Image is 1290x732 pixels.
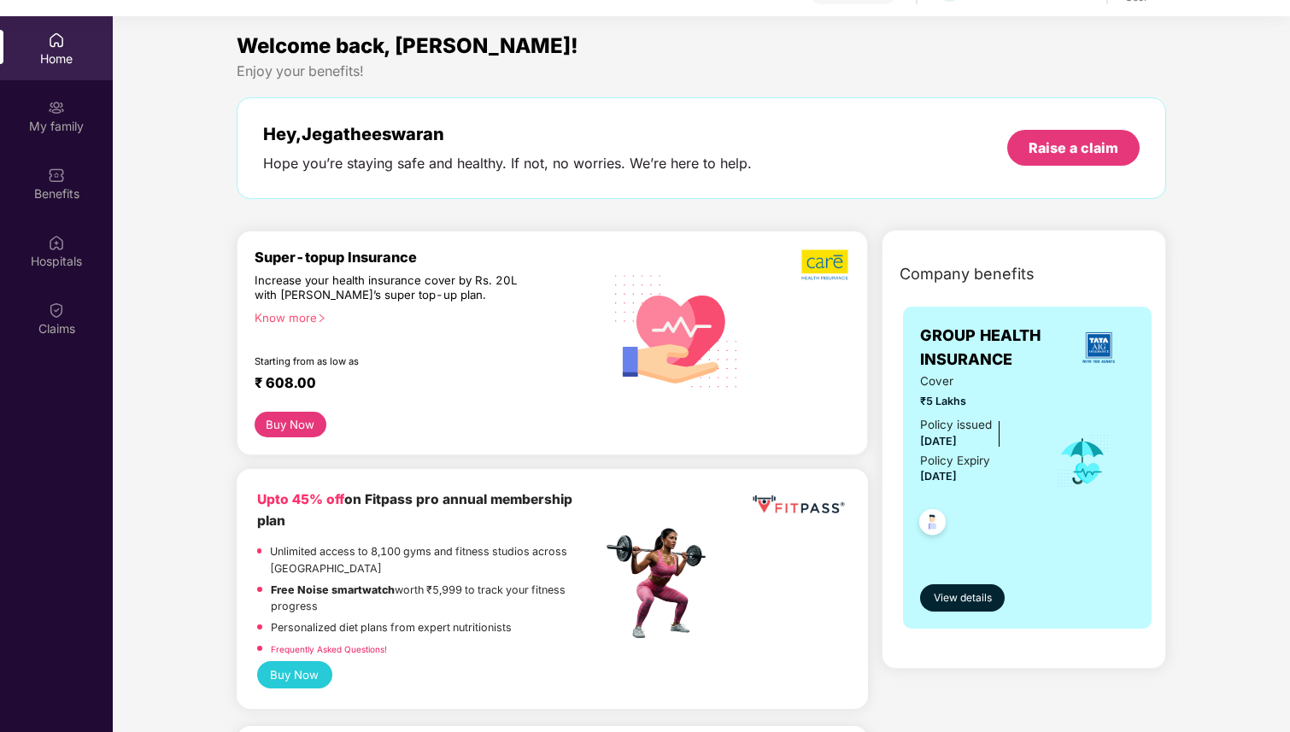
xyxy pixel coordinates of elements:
[48,32,65,49] img: svg+xml;base64,PHN2ZyBpZD0iSG9tZSIgeG1sbnM9Imh0dHA6Ly93d3cudzMub3JnLzIwMDAvc3ZnIiB3aWR0aD0iMjAiIG...
[801,249,850,281] img: b5dec4f62d2307b9de63beb79f102df3.png
[920,372,1032,390] span: Cover
[48,167,65,184] img: svg+xml;base64,PHN2ZyBpZD0iQmVuZWZpdHMiIHhtbG5zPSJodHRwOi8vd3d3LnczLm9yZy8yMDAwL3N2ZyIgd2lkdGg9Ij...
[257,491,572,528] b: on Fitpass pro annual membership plan
[1076,325,1122,371] img: insurerLogo
[920,452,990,470] div: Policy Expiry
[602,255,751,406] img: svg+xml;base64,PHN2ZyB4bWxucz0iaHR0cDovL3d3dy53My5vcmcvMjAwMC9zdmciIHhtbG5zOnhsaW5rPSJodHRwOi8vd3...
[749,489,847,520] img: fppp.png
[237,33,578,58] span: Welcome back, [PERSON_NAME]!
[255,355,530,367] div: Starting from as low as
[1029,138,1118,157] div: Raise a claim
[920,393,1032,410] span: ₹5 Lakhs
[263,155,752,173] div: Hope you’re staying safe and healthy. If not, no worries. We’re here to help.
[271,619,512,636] p: Personalized diet plans from expert nutritionists
[920,470,957,483] span: [DATE]
[317,313,326,323] span: right
[48,99,65,116] img: svg+xml;base64,PHN2ZyB3aWR0aD0iMjAiIGhlaWdodD0iMjAiIHZpZXdCb3g9IjAgMCAyMCAyMCIgZmlsbD0ibm9uZSIgeG...
[257,661,332,688] button: Buy Now
[48,234,65,251] img: svg+xml;base64,PHN2ZyBpZD0iSG9zcGl0YWxzIiB4bWxucz0iaHR0cDovL3d3dy53My5vcmcvMjAwMC9zdmciIHdpZHRoPS...
[271,644,387,654] a: Frequently Asked Questions!
[257,491,344,507] b: Upto 45% off
[920,416,992,434] div: Policy issued
[270,543,601,577] p: Unlimited access to 8,100 gyms and fitness studios across [GEOGRAPHIC_DATA]
[271,582,601,615] p: worth ₹5,999 to track your fitness progress
[271,583,395,596] strong: Free Noise smartwatch
[255,273,528,303] div: Increase your health insurance cover by Rs. 20L with [PERSON_NAME]’s super top-up plan.
[255,311,592,323] div: Know more
[48,302,65,319] img: svg+xml;base64,PHN2ZyBpZD0iQ2xhaW0iIHhtbG5zPSJodHRwOi8vd3d3LnczLm9yZy8yMDAwL3N2ZyIgd2lkdGg9IjIwIi...
[601,524,721,643] img: fpp.png
[920,435,957,448] span: [DATE]
[934,590,992,606] span: View details
[255,249,602,266] div: Super-topup Insurance
[920,324,1064,372] span: GROUP HEALTH INSURANCE
[263,124,752,144] div: Hey, Jegatheeswaran
[912,504,953,546] img: svg+xml;base64,PHN2ZyB4bWxucz0iaHR0cDovL3d3dy53My5vcmcvMjAwMC9zdmciIHdpZHRoPSI0OC45NDMiIGhlaWdodD...
[255,412,326,437] button: Buy Now
[900,262,1035,286] span: Company benefits
[920,584,1005,612] button: View details
[255,374,585,395] div: ₹ 608.00
[1055,433,1111,489] img: icon
[237,62,1166,80] div: Enjoy your benefits!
